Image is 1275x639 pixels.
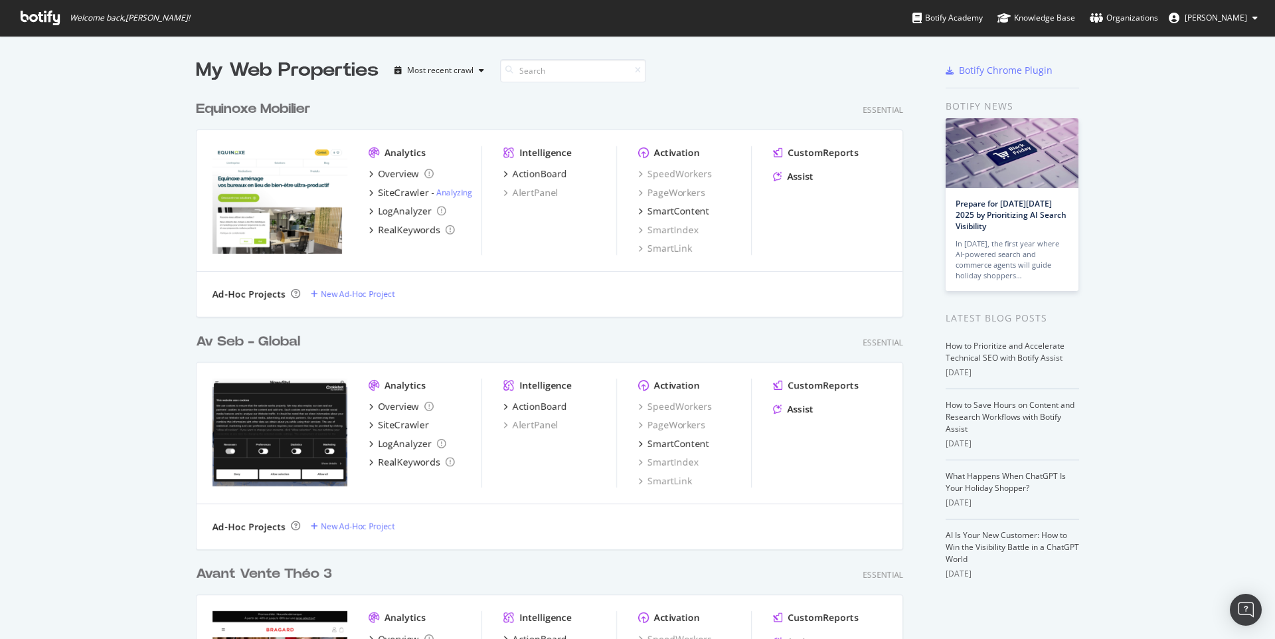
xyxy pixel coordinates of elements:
[369,205,446,218] a: LogAnalyzer
[788,379,859,392] div: CustomReports
[956,238,1068,281] div: In [DATE], the first year where AI-powered search and commerce agents will guide holiday shoppers…
[196,332,305,351] a: Av Seb - Global
[788,146,859,159] div: CustomReports
[946,470,1066,494] a: What Happens When ChatGPT Is Your Holiday Shopper?
[311,288,394,300] a: New Ad-Hoc Project
[369,437,446,450] a: LogAnalyzer
[212,146,347,254] img: equinoxe-mobilier.com
[378,186,429,199] div: SiteCrawler
[638,167,712,181] a: SpeedWorkers
[788,611,859,624] div: CustomReports
[1158,7,1268,29] button: [PERSON_NAME]
[503,400,567,413] a: ActionBoard
[196,57,379,84] div: My Web Properties
[321,288,394,300] div: New Ad-Hoc Project
[519,146,572,159] div: Intelligence
[654,379,700,392] div: Activation
[959,64,1053,77] div: Botify Chrome Plugin
[369,186,472,199] a: SiteCrawler- Analyzing
[1230,594,1262,626] div: Open Intercom Messenger
[513,400,567,413] div: ActionBoard
[863,337,903,348] div: Essential
[946,99,1079,114] div: Botify news
[773,611,859,624] a: CustomReports
[946,438,1079,450] div: [DATE]
[196,100,311,119] div: Equinoxe Mobilier
[196,565,332,584] div: Avant Vente Théo 3
[384,611,426,624] div: Analytics
[369,456,455,469] a: RealKeywords
[1185,12,1247,23] span: Olivier Job
[503,418,558,432] a: AlertPanel
[311,521,394,532] a: New Ad-Hoc Project
[956,198,1066,232] a: Prepare for [DATE][DATE] 2025 by Prioritizing AI Search Visibility
[378,418,429,432] div: SiteCrawler
[384,379,426,392] div: Analytics
[70,13,190,23] span: Welcome back, [PERSON_NAME] !
[503,167,567,181] a: ActionBoard
[773,170,813,183] a: Assist
[389,60,489,81] button: Most recent crawl
[212,520,286,533] div: Ad-Hoc Projects
[773,403,813,416] a: Assist
[863,104,903,116] div: Essential
[638,474,692,488] a: SmartLink
[787,403,813,416] div: Assist
[503,186,558,199] a: AlertPanel
[997,11,1075,25] div: Knowledge Base
[773,379,859,392] a: CustomReports
[369,223,455,236] a: RealKeywords
[946,399,1074,434] a: How to Save Hours on Content and Research Workflows with Botify Assist
[407,66,473,74] div: Most recent crawl
[654,611,700,624] div: Activation
[378,437,432,450] div: LogAnalyzer
[773,146,859,159] a: CustomReports
[1090,11,1158,25] div: Organizations
[647,437,709,450] div: SmartContent
[638,242,692,255] a: SmartLink
[519,611,572,624] div: Intelligence
[369,418,429,432] a: SiteCrawler
[787,170,813,183] div: Assist
[638,437,709,450] a: SmartContent
[946,568,1079,580] div: [DATE]
[500,59,646,82] input: Search
[513,167,567,181] div: ActionBoard
[946,311,1079,325] div: Latest Blog Posts
[436,187,472,198] a: Analyzing
[946,367,1079,379] div: [DATE]
[946,118,1078,188] img: Prepare for Black Friday 2025 by Prioritizing AI Search Visibility
[212,379,347,486] img: millapoignees.fr
[946,529,1079,565] a: AI Is Your New Customer: How to Win the Visibility Battle in a ChatGPT World
[912,11,983,25] div: Botify Academy
[378,167,419,181] div: Overview
[369,167,434,181] a: Overview
[946,340,1064,363] a: How to Prioritize and Accelerate Technical SEO with Botify Assist
[638,418,705,432] a: PageWorkers
[196,100,316,119] a: Equinoxe Mobilier
[369,400,434,413] a: Overview
[638,186,705,199] div: PageWorkers
[519,379,572,392] div: Intelligence
[212,288,286,301] div: Ad-Hoc Projects
[647,205,709,218] div: SmartContent
[378,205,432,218] div: LogAnalyzer
[196,332,300,351] div: Av Seb - Global
[378,456,440,469] div: RealKeywords
[638,223,699,236] a: SmartIndex
[654,146,700,159] div: Activation
[638,400,712,413] a: SpeedWorkers
[638,456,699,469] a: SmartIndex
[196,565,337,584] a: Avant Vente Théo 3
[321,521,394,532] div: New Ad-Hoc Project
[378,223,440,236] div: RealKeywords
[638,205,709,218] a: SmartContent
